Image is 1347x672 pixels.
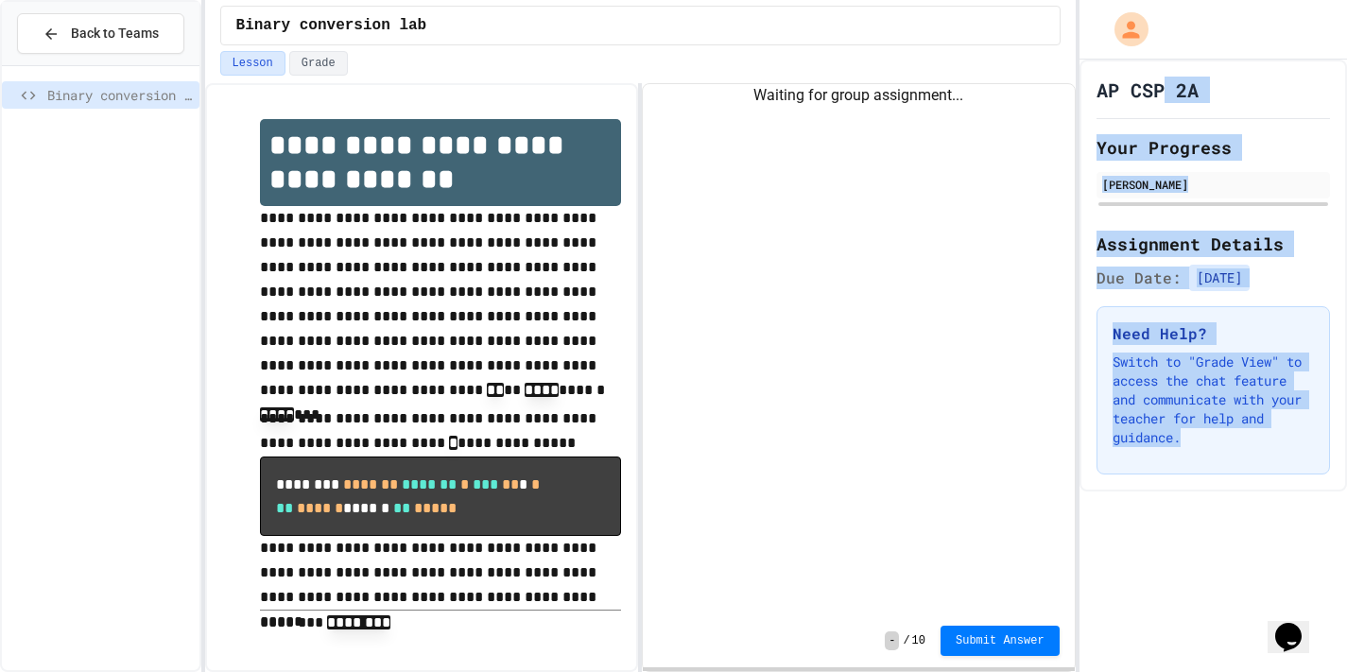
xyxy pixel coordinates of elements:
span: Binary conversion lab [47,85,192,105]
span: Back to Teams [71,24,159,43]
span: Submit Answer [956,633,1045,648]
span: / [903,633,909,648]
h2: Your Progress [1097,134,1330,161]
h1: AP CSP 2A [1097,77,1199,103]
span: [DATE] [1189,265,1250,291]
h3: Need Help? [1113,322,1314,345]
iframe: chat widget [1268,596,1328,653]
p: Switch to "Grade View" to access the chat feature and communicate with your teacher for help and ... [1113,353,1314,447]
button: Back to Teams [17,13,184,54]
h2: Assignment Details [1097,231,1330,257]
span: - [885,631,899,650]
button: Grade [289,51,348,76]
div: My Account [1095,8,1153,51]
button: Lesson [220,51,285,76]
div: Waiting for group assignment... [643,84,1075,107]
span: 10 [912,633,925,648]
span: Due Date: [1097,267,1182,289]
div: [PERSON_NAME] [1102,176,1324,193]
span: Binary conversion lab [236,14,427,37]
button: Submit Answer [941,626,1060,656]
